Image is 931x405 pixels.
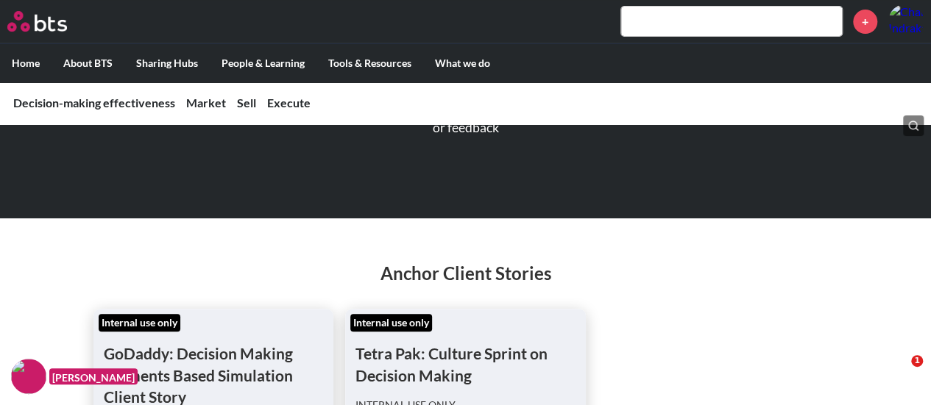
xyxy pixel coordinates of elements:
a: Decision-making effectiveness [13,96,175,110]
img: F [11,359,46,394]
div: Internal use only [350,314,432,331]
label: About BTS [52,44,124,82]
a: Execute [267,96,311,110]
span: 1 [911,355,923,367]
label: Sharing Hubs [124,44,210,82]
div: Internal use only [99,314,180,331]
figcaption: [PERSON_NAME] [49,368,138,385]
h1: Tetra Pak: Culture Sprint on Decision Making [355,319,576,386]
label: People & Learning [210,44,316,82]
a: Profile [888,4,924,39]
label: Tools & Resources [316,44,423,82]
img: Chai Indrakamhang [888,4,924,39]
p: Reach out to [PERSON_NAME] for suggestions or feedback [333,108,598,134]
img: BTS Logo [7,11,67,32]
label: What we do [423,44,502,82]
a: Market [186,96,226,110]
a: Go home [7,11,94,32]
iframe: Intercom live chat [881,355,916,390]
a: + [853,10,877,34]
a: Sell [237,96,256,110]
